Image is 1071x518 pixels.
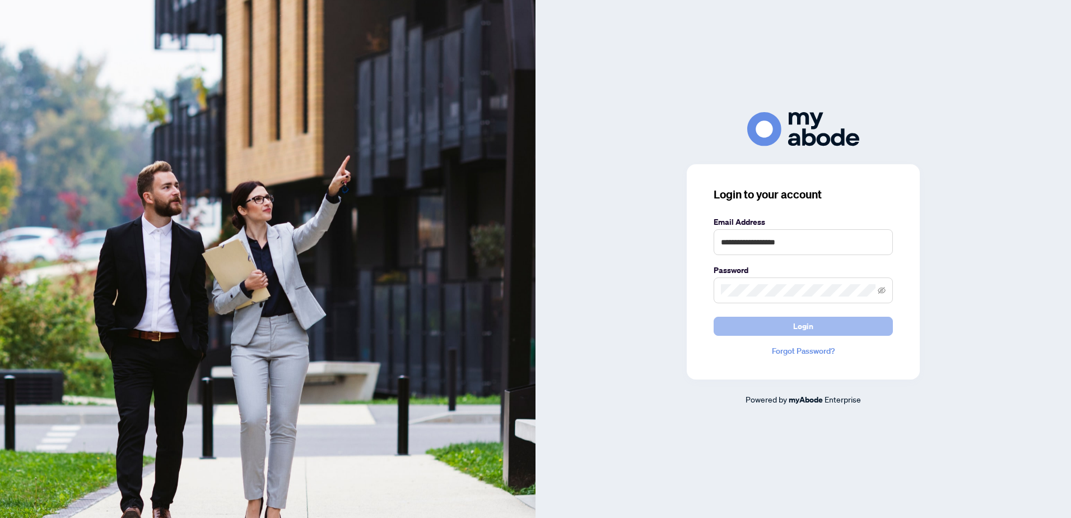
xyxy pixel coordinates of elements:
[714,187,893,202] h3: Login to your account
[789,394,823,406] a: myAbode
[793,317,813,335] span: Login
[746,394,787,404] span: Powered by
[714,317,893,336] button: Login
[878,286,886,294] span: eye-invisible
[714,345,893,357] a: Forgot Password?
[714,264,893,276] label: Password
[747,112,859,146] img: ma-logo
[825,394,861,404] span: Enterprise
[714,216,893,228] label: Email Address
